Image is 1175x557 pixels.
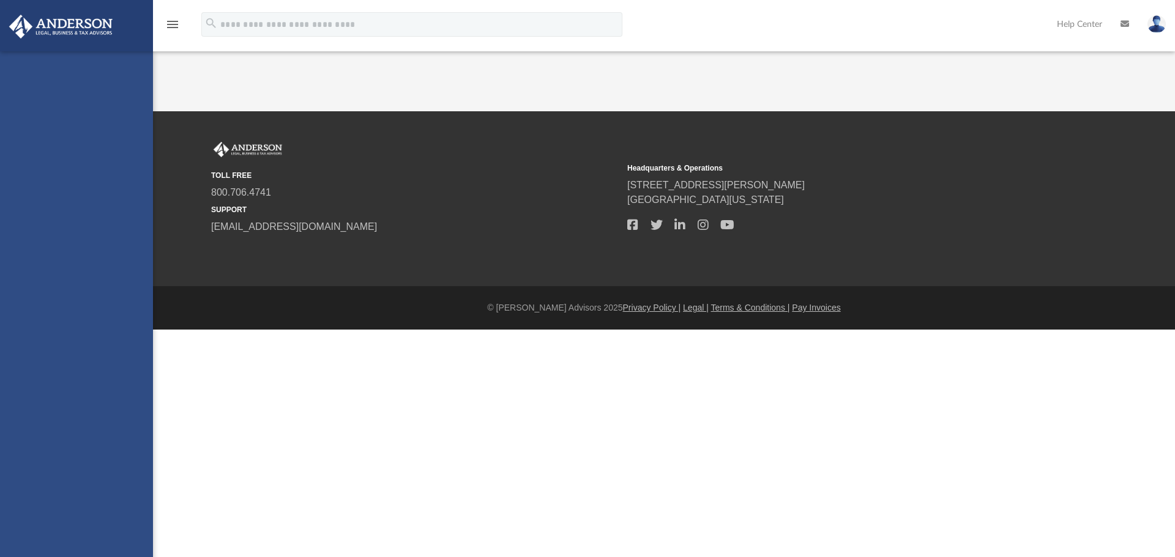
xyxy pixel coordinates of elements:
img: Anderson Advisors Platinum Portal [211,142,285,158]
a: Legal | [683,303,709,312]
a: [STREET_ADDRESS][PERSON_NAME] [627,180,805,190]
i: menu [165,17,180,32]
small: Headquarters & Operations [627,163,1035,174]
img: Anderson Advisors Platinum Portal [6,15,116,39]
img: User Pic [1147,15,1166,33]
i: search [204,17,218,30]
a: Terms & Conditions | [711,303,790,312]
a: Pay Invoices [792,303,840,312]
small: SUPPORT [211,204,619,215]
a: menu [165,23,180,32]
div: © [PERSON_NAME] Advisors 2025 [153,301,1175,314]
a: [GEOGRAPHIC_DATA][US_STATE] [627,194,784,205]
a: [EMAIL_ADDRESS][DOMAIN_NAME] [211,221,377,232]
a: 800.706.4741 [211,187,271,197]
a: Privacy Policy | [623,303,681,312]
small: TOLL FREE [211,170,619,181]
